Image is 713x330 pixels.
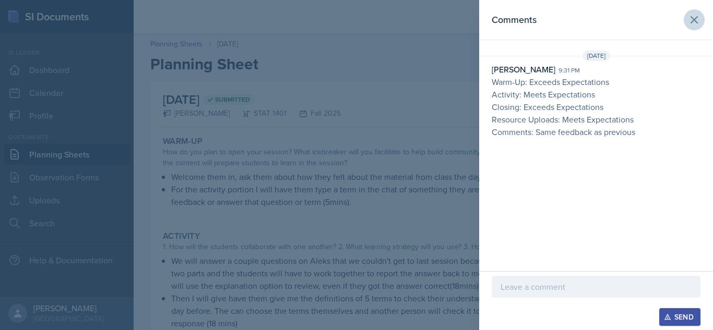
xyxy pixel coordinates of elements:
p: Closing: Exceeds Expectations [492,101,700,113]
div: [PERSON_NAME] [492,63,555,76]
p: Resource Uploads: Meets Expectations [492,113,700,126]
p: Warm-Up: Exceeds Expectations [492,76,700,88]
p: Comments: Same feedback as previous [492,126,700,138]
div: 9:31 pm [558,66,580,75]
button: Send [659,308,700,326]
span: [DATE] [583,51,610,61]
h2: Comments [492,13,537,27]
div: Send [666,313,694,321]
p: Activity: Meets Expectations [492,88,700,101]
